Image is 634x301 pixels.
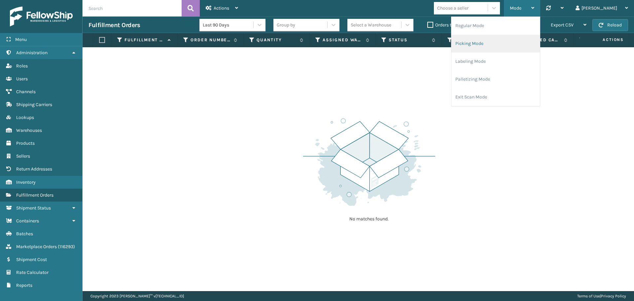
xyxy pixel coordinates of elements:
[451,88,540,106] li: Exit Scan Mode
[16,128,42,133] span: Warehouses
[551,22,574,28] span: Export CSV
[16,166,52,172] span: Return Addresses
[16,270,49,275] span: Rate Calculator
[601,294,626,298] a: Privacy Policy
[88,21,140,29] h3: Fulfillment Orders
[257,37,297,43] label: Quantity
[16,192,53,198] span: Fulfillment Orders
[351,21,391,28] div: Select a Warehouse
[15,37,27,42] span: Menu
[451,17,540,35] li: Regular Mode
[451,53,540,70] li: Labeling Mode
[16,257,47,262] span: Shipment Cost
[191,37,230,43] label: Order Number
[510,5,521,11] span: Mode
[451,70,540,88] li: Palletizing Mode
[16,205,51,211] span: Shipment Status
[16,89,36,94] span: Channels
[16,102,52,107] span: Shipping Carriers
[58,244,75,249] span: ( 116293 )
[124,37,164,43] label: Fulfillment Order Id
[521,37,561,43] label: Assigned Carrier Service
[16,244,57,249] span: Marketplace Orders
[577,291,626,301] div: |
[203,21,254,28] div: Last 90 Days
[16,63,28,69] span: Roles
[277,21,295,28] div: Group by
[16,218,39,224] span: Containers
[16,231,33,237] span: Batches
[437,5,469,12] div: Choose a seller
[592,19,628,31] button: Reload
[389,37,429,43] label: Status
[582,34,628,45] span: Actions
[451,35,540,53] li: Picking Mode
[323,37,363,43] label: Assigned Warehouse
[16,76,28,82] span: Users
[90,291,184,301] p: Copyright 2023 [PERSON_NAME]™ v [TECHNICAL_ID]
[16,140,35,146] span: Products
[16,115,34,120] span: Lookups
[16,50,48,56] span: Administration
[577,294,600,298] a: Terms of Use
[214,5,229,11] span: Actions
[16,179,36,185] span: Inventory
[16,153,30,159] span: Sellers
[16,282,32,288] span: Reports
[10,7,73,26] img: logo
[427,22,491,28] label: Orders to be shipped [DATE]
